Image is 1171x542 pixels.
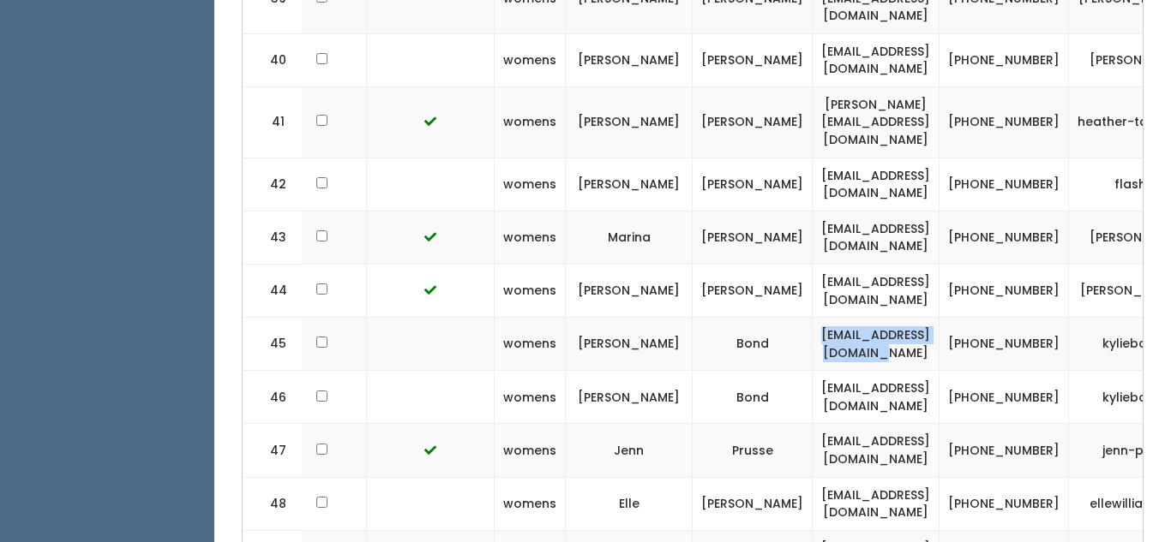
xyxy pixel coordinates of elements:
[243,158,303,211] td: 42
[940,371,1069,424] td: [PHONE_NUMBER]
[566,424,693,477] td: Jenn
[940,477,1069,530] td: [PHONE_NUMBER]
[813,33,940,86] td: [EMAIL_ADDRESS][DOMAIN_NAME]
[495,424,566,477] td: womens
[813,477,940,530] td: [EMAIL_ADDRESS][DOMAIN_NAME]
[566,211,693,264] td: Marina
[243,424,303,477] td: 47
[693,33,813,86] td: [PERSON_NAME]
[813,86,940,158] td: [PERSON_NAME][EMAIL_ADDRESS][DOMAIN_NAME]
[693,211,813,264] td: [PERSON_NAME]
[243,86,303,158] td: 41
[243,477,303,530] td: 48
[813,318,940,371] td: [EMAIL_ADDRESS][DOMAIN_NAME]
[566,86,693,158] td: [PERSON_NAME]
[243,264,303,317] td: 44
[940,33,1069,86] td: [PHONE_NUMBER]
[693,86,813,158] td: [PERSON_NAME]
[940,424,1069,477] td: [PHONE_NUMBER]
[495,33,566,86] td: womens
[940,211,1069,264] td: [PHONE_NUMBER]
[495,371,566,424] td: womens
[813,211,940,264] td: [EMAIL_ADDRESS][DOMAIN_NAME]
[243,33,303,86] td: 40
[566,477,693,530] td: Elle
[566,264,693,317] td: [PERSON_NAME]
[566,371,693,424] td: [PERSON_NAME]
[813,158,940,211] td: [EMAIL_ADDRESS][DOMAIN_NAME]
[495,477,566,530] td: womens
[566,158,693,211] td: [PERSON_NAME]
[693,264,813,317] td: [PERSON_NAME]
[566,318,693,371] td: [PERSON_NAME]
[693,424,813,477] td: Prusse
[693,158,813,211] td: [PERSON_NAME]
[813,264,940,317] td: [EMAIL_ADDRESS][DOMAIN_NAME]
[243,371,303,424] td: 46
[495,264,566,317] td: womens
[940,86,1069,158] td: [PHONE_NUMBER]
[693,318,813,371] td: Bond
[495,86,566,158] td: womens
[495,318,566,371] td: womens
[693,477,813,530] td: [PERSON_NAME]
[813,424,940,477] td: [EMAIL_ADDRESS][DOMAIN_NAME]
[693,371,813,424] td: Bond
[243,318,303,371] td: 45
[566,33,693,86] td: [PERSON_NAME]
[940,264,1069,317] td: [PHONE_NUMBER]
[940,318,1069,371] td: [PHONE_NUMBER]
[243,211,303,264] td: 43
[495,158,566,211] td: womens
[495,211,566,264] td: womens
[813,371,940,424] td: [EMAIL_ADDRESS][DOMAIN_NAME]
[940,158,1069,211] td: [PHONE_NUMBER]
